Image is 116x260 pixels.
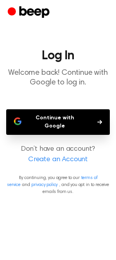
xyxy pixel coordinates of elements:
p: By continuing, you agree to our and , and you opt in to receive emails from us. [6,174,110,195]
h1: Log In [6,50,110,62]
p: Welcome back! Continue with Google to log in. [6,68,110,88]
a: Create an Account [8,155,108,165]
p: Don’t have an account? [6,144,110,165]
a: Beep [8,5,51,20]
a: privacy policy [31,183,58,187]
button: Continue with Google [6,109,110,135]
